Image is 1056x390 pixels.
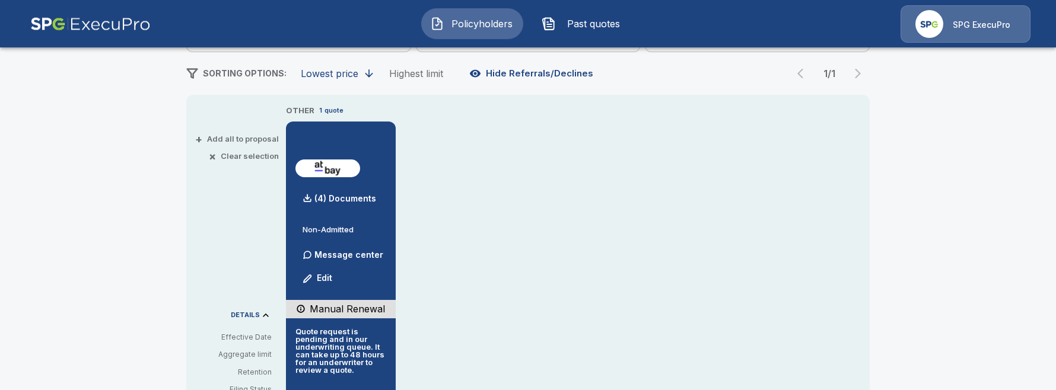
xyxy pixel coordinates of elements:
img: Past quotes Icon [542,17,556,31]
button: +Add all to proposal [198,135,279,143]
img: AA Logo [30,5,151,43]
p: Non-Admitted [303,226,386,234]
button: Edit [298,267,338,290]
p: Retention [196,367,272,378]
p: quote [325,106,343,116]
button: Hide Referrals/Declines [467,62,598,85]
div: Highest limit [389,68,443,79]
div: Lowest price [301,68,358,79]
p: Message center [314,248,383,261]
span: Policyholders [449,17,514,31]
p: 1 [319,106,322,116]
p: Manual Renewal [310,302,385,316]
span: SORTING OPTIONS: [203,68,287,78]
img: Policyholders Icon [430,17,444,31]
p: SPG ExecuPro [953,19,1010,31]
button: Past quotes IconPast quotes [533,8,635,39]
button: Policyholders IconPolicyholders [421,8,523,39]
p: OTHER [286,105,314,117]
span: Past quotes [561,17,626,31]
img: atbaycybersurplus [300,159,355,177]
button: ×Clear selection [211,152,279,160]
a: Agency IconSPG ExecuPro [901,5,1030,43]
div: This quote will need to be requested to be bound [286,300,396,318]
p: Effective Date [196,332,272,343]
img: Agency Icon [915,10,943,38]
p: (4) Documents [314,194,376,203]
span: × [209,152,216,160]
p: DETAILS [231,312,260,318]
p: Aggregate limit [196,349,272,360]
p: Quote request is pending and in our underwriting queue. It can take up to 48 hours for an underwr... [295,328,386,374]
span: + [195,135,202,143]
p: 1 / 1 [818,69,841,78]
